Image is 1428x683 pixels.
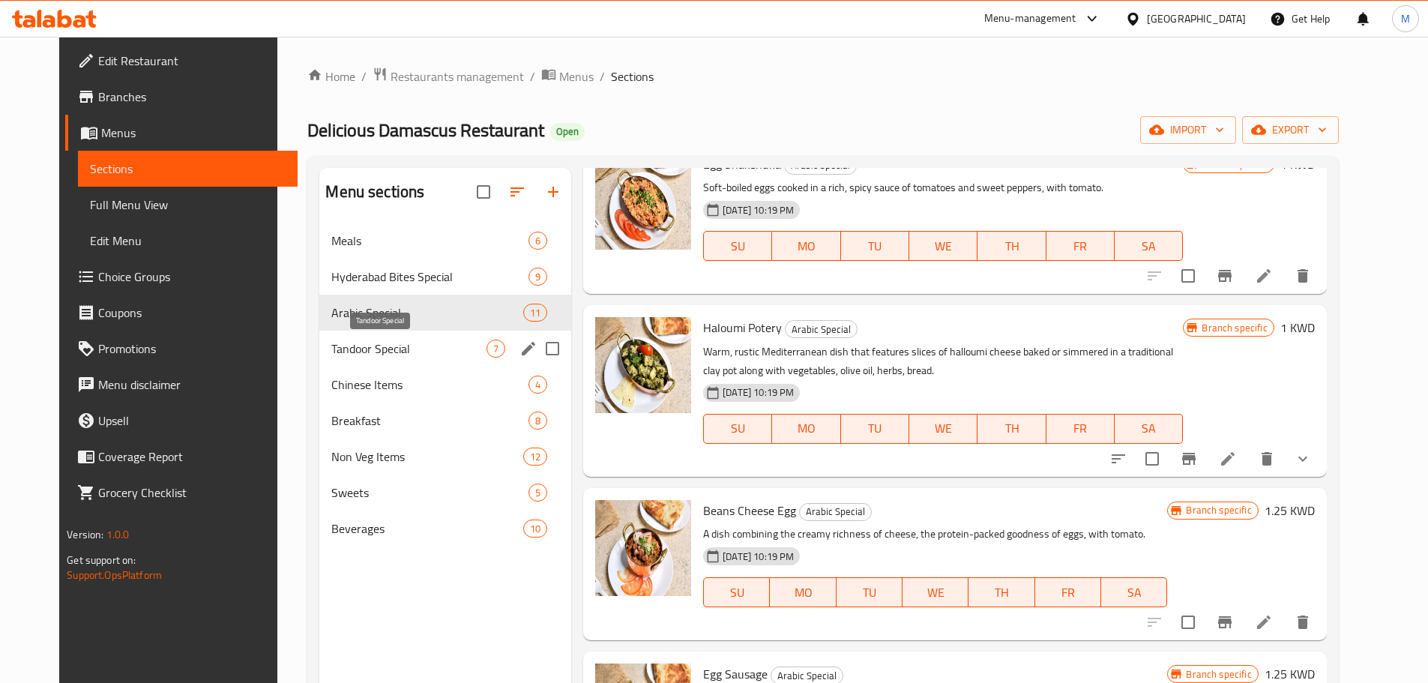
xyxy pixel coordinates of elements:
[528,412,547,430] div: items
[1294,450,1312,468] svg: Show Choices
[1041,582,1095,604] span: FR
[703,499,796,522] span: Beans Cheese Egg
[909,582,962,604] span: WE
[1052,235,1109,257] span: FR
[319,217,571,553] nav: Menu sections
[530,67,535,85] li: /
[1255,613,1273,631] a: Edit menu item
[847,235,903,257] span: TU
[307,113,544,147] span: Delicious Damascus Restaurant
[1115,231,1183,261] button: SA
[847,418,903,439] span: TU
[772,231,840,261] button: MO
[319,295,571,331] div: Arabic Special11
[319,367,571,403] div: Chinese Items4
[595,317,691,413] img: Haloumi Potery
[903,577,968,607] button: WE
[101,124,286,142] span: Menus
[468,176,499,208] span: Select all sections
[909,414,977,444] button: WE
[1101,577,1167,607] button: SA
[974,582,1028,604] span: TH
[1152,121,1224,139] span: import
[1219,450,1237,468] a: Edit menu item
[319,223,571,259] div: Meals6
[319,331,571,367] div: Tandoor Special7edit
[800,503,871,520] span: Arabic Special
[78,223,298,259] a: Edit Menu
[65,43,298,79] a: Edit Restaurant
[325,181,424,203] h2: Menu sections
[1401,10,1410,27] span: M
[319,475,571,511] div: Sweets5
[1100,441,1136,477] button: sort-choices
[307,67,355,85] a: Home
[703,178,1183,197] p: Soft-boiled eggs cooked in a rich, spicy sauce of tomatoes and sweet peppers, with tomato.
[703,414,772,444] button: SU
[703,343,1183,380] p: Warm, rustic Mediterranean dish that features slices of halloumi cheese baked or simmered in a tr...
[319,511,571,547] div: Beverages10
[98,88,286,106] span: Branches
[1172,260,1204,292] span: Select to update
[600,67,605,85] li: /
[541,67,594,86] a: Menus
[65,367,298,403] a: Menu disclaimer
[331,484,528,502] span: Sweets
[710,582,764,604] span: SU
[331,412,528,430] span: Breakfast
[983,418,1040,439] span: TH
[1280,154,1315,175] h6: 1 KWD
[529,270,546,284] span: 9
[331,448,523,466] span: Non Veg Items
[361,67,367,85] li: /
[487,342,504,356] span: 7
[1172,607,1204,638] span: Select to update
[331,376,528,394] span: Chinese Items
[1285,604,1321,640] button: delete
[778,235,834,257] span: MO
[1052,418,1109,439] span: FR
[1207,604,1243,640] button: Branch-specific-item
[65,439,298,475] a: Coverage Report
[1255,267,1273,285] a: Edit menu item
[550,125,585,138] span: Open
[524,450,546,464] span: 12
[90,232,286,250] span: Edit Menu
[524,306,546,320] span: 11
[717,385,800,400] span: [DATE] 10:19 PM
[703,231,772,261] button: SU
[529,414,546,428] span: 8
[559,67,594,85] span: Menus
[915,418,971,439] span: WE
[517,337,540,360] button: edit
[524,522,546,536] span: 10
[977,414,1046,444] button: TH
[1121,418,1177,439] span: SA
[67,565,162,585] a: Support.OpsPlatform
[373,67,524,86] a: Restaurants management
[915,235,971,257] span: WE
[535,174,571,210] button: Add section
[778,418,834,439] span: MO
[837,577,903,607] button: TU
[65,115,298,151] a: Menus
[98,268,286,286] span: Choice Groups
[319,403,571,439] div: Breakfast8
[1121,235,1177,257] span: SA
[528,484,547,502] div: items
[331,520,523,538] span: Beverages
[67,550,136,570] span: Get support on:
[772,414,840,444] button: MO
[1207,258,1243,294] button: Branch-specific-item
[1180,667,1257,682] span: Branch specific
[550,123,585,141] div: Open
[78,151,298,187] a: Sections
[799,503,872,521] div: Arabic Special
[909,231,977,261] button: WE
[331,232,528,250] span: Meals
